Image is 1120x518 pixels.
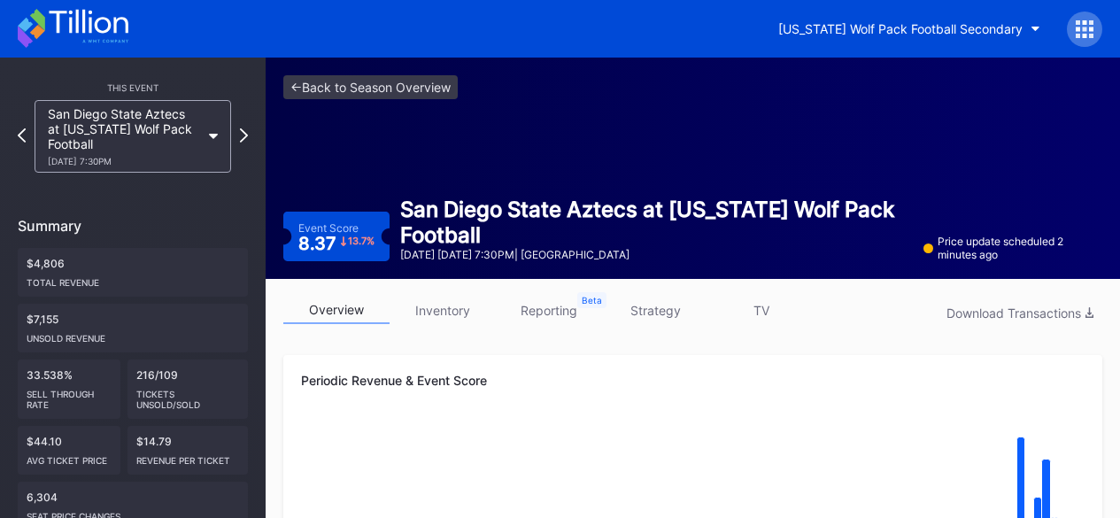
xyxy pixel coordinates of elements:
div: Total Revenue [27,270,239,288]
div: Summary [18,217,248,235]
div: [DATE] 7:30PM [48,156,200,166]
div: Download Transactions [946,305,1093,321]
button: Download Transactions [938,301,1102,325]
div: 216/109 [127,360,248,419]
div: [DATE] [DATE] 7:30PM | [GEOGRAPHIC_DATA] [400,248,913,261]
a: overview [283,297,390,324]
div: Avg ticket price [27,448,112,466]
div: $14.79 [127,426,248,475]
div: [US_STATE] Wolf Pack Football Secondary [778,21,1023,36]
a: reporting [496,297,602,324]
a: TV [708,297,815,324]
div: 13.7 % [348,236,375,246]
a: strategy [602,297,708,324]
div: $44.10 [18,426,120,475]
a: inventory [390,297,496,324]
div: $4,806 [18,248,248,297]
div: Periodic Revenue & Event Score [301,373,1085,388]
div: Event Score [298,221,359,235]
div: Unsold Revenue [27,326,239,344]
div: 8.37 [298,235,375,252]
div: $7,155 [18,304,248,352]
div: Price update scheduled 2 minutes ago [923,235,1102,261]
div: This Event [18,82,248,93]
div: 33.538% [18,360,120,419]
div: San Diego State Aztecs at [US_STATE] Wolf Pack Football [400,197,913,248]
a: <-Back to Season Overview [283,75,458,99]
div: Revenue per ticket [136,448,239,466]
button: [US_STATE] Wolf Pack Football Secondary [765,12,1054,45]
div: Sell Through Rate [27,382,112,410]
div: Tickets Unsold/Sold [136,382,239,410]
div: San Diego State Aztecs at [US_STATE] Wolf Pack Football [48,106,200,166]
